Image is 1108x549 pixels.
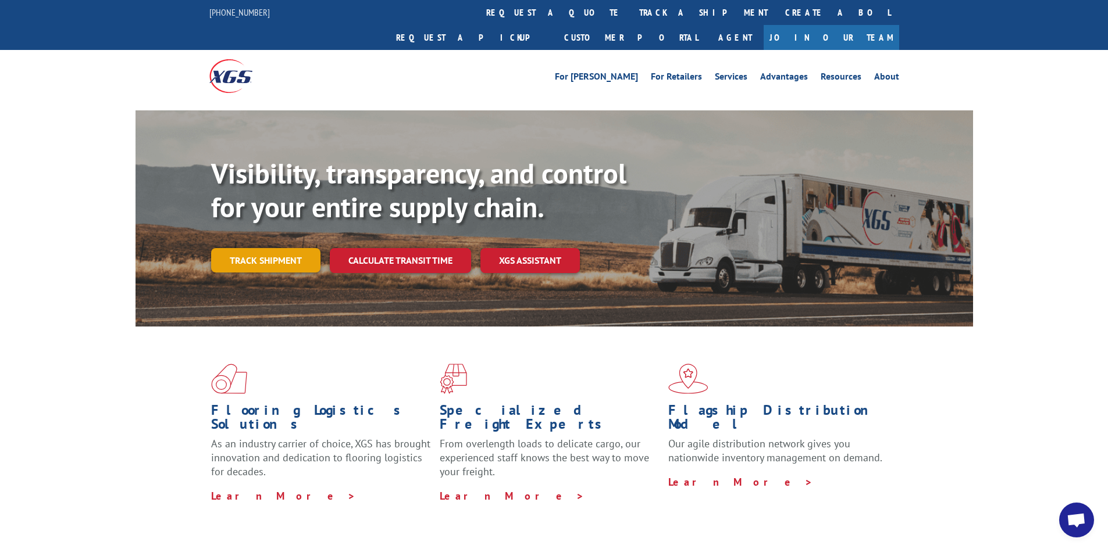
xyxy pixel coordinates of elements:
[211,489,356,503] a: Learn More >
[764,25,899,50] a: Join Our Team
[821,72,861,85] a: Resources
[668,475,813,489] a: Learn More >
[440,437,660,489] p: From overlength loads to delicate cargo, our experienced staff knows the best way to move your fr...
[211,155,626,225] b: Visibility, transparency, and control for your entire supply chain.
[330,248,471,273] a: Calculate transit time
[874,72,899,85] a: About
[211,437,430,478] span: As an industry carrier of choice, XGS has brought innovation and dedication to flooring logistics...
[480,248,580,273] a: XGS ASSISTANT
[209,6,270,18] a: [PHONE_NUMBER]
[440,403,660,437] h1: Specialized Freight Experts
[1059,503,1094,537] div: Open chat
[651,72,702,85] a: For Retailers
[555,25,707,50] a: Customer Portal
[211,364,247,394] img: xgs-icon-total-supply-chain-intelligence-red
[715,72,747,85] a: Services
[668,437,882,464] span: Our agile distribution network gives you nationwide inventory management on demand.
[668,403,888,437] h1: Flagship Distribution Model
[211,403,431,437] h1: Flooring Logistics Solutions
[211,248,320,272] a: Track shipment
[668,364,708,394] img: xgs-icon-flagship-distribution-model-red
[707,25,764,50] a: Agent
[387,25,555,50] a: Request a pickup
[555,72,638,85] a: For [PERSON_NAME]
[760,72,808,85] a: Advantages
[440,489,585,503] a: Learn More >
[440,364,467,394] img: xgs-icon-focused-on-flooring-red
